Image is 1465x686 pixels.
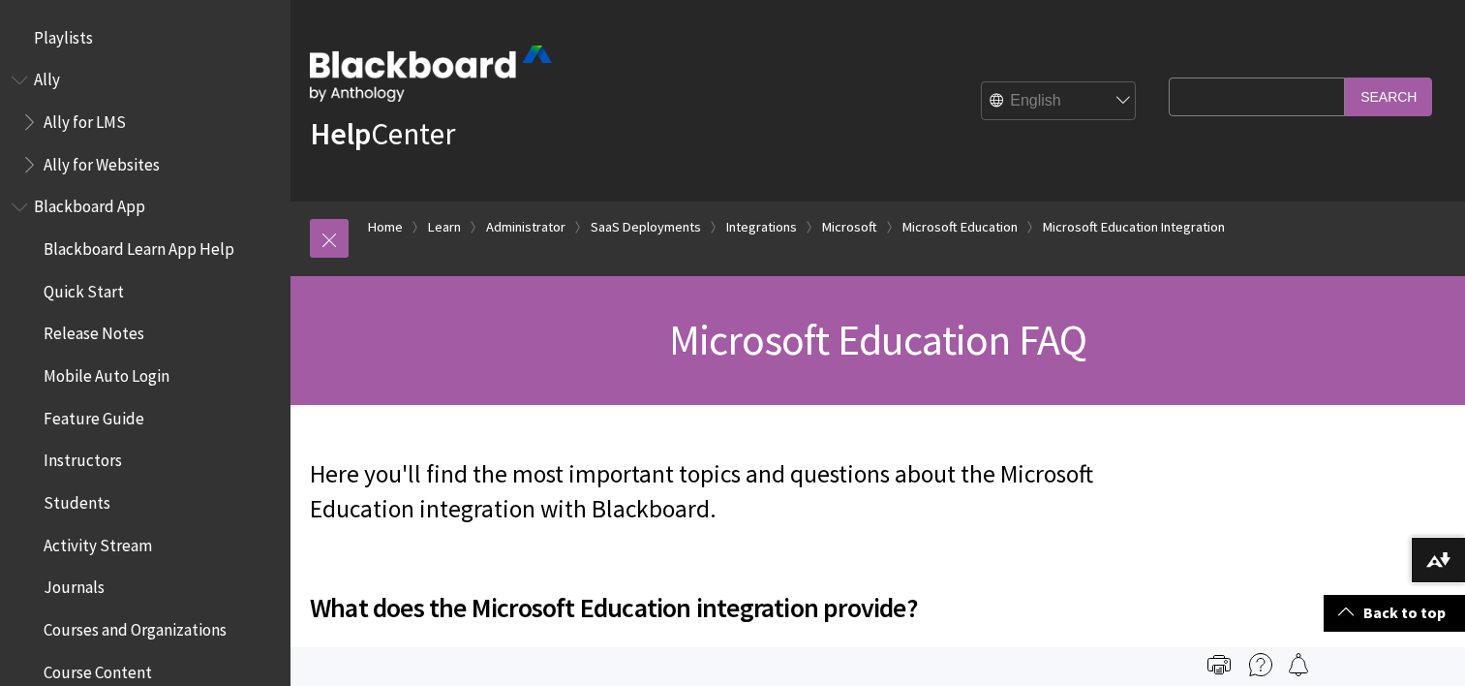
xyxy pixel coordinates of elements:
span: Ally for LMS [44,106,126,132]
a: Learn [428,215,461,239]
input: Search [1345,78,1432,115]
img: More help [1249,653,1272,676]
span: Playlists [34,21,93,47]
strong: Help [310,114,371,153]
img: Follow this page [1287,653,1310,676]
a: Microsoft Education [902,215,1018,239]
span: Quick Start [44,275,124,301]
a: SaaS Deployments [591,215,701,239]
select: Site Language Selector [982,82,1137,121]
span: Ally [34,64,60,90]
span: Activity Stream [44,529,152,555]
a: Back to top [1324,595,1465,631]
span: Ally for Websites [44,148,160,174]
span: Course Content [44,656,152,682]
a: Administrator [486,215,565,239]
span: Mobile Auto Login [44,359,169,386]
a: Home [368,215,403,239]
span: Students [44,486,110,513]
img: Blackboard by Anthology [310,46,552,102]
span: Journals [44,572,105,598]
span: Blackboard Learn App Help [44,233,234,259]
span: What does the Microsoft Education integration provide? [310,587,1159,628]
span: Blackboard App [34,191,145,217]
span: Microsoft Education FAQ [669,313,1087,366]
a: Microsoft [822,215,877,239]
a: Integrations [726,215,797,239]
a: Microsoft Education Integration [1043,215,1225,239]
nav: Book outline for Playlists [12,21,279,54]
img: Print [1207,653,1231,676]
p: Here you'll find the most important topics and questions about the Microsoft Education integratio... [310,457,1159,527]
nav: Book outline for Anthology Ally Help [12,64,279,181]
span: Feature Guide [44,402,144,428]
span: Release Notes [44,318,144,344]
a: HelpCenter [310,114,455,153]
span: Courses and Organizations [44,613,227,639]
span: Instructors [44,445,122,471]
